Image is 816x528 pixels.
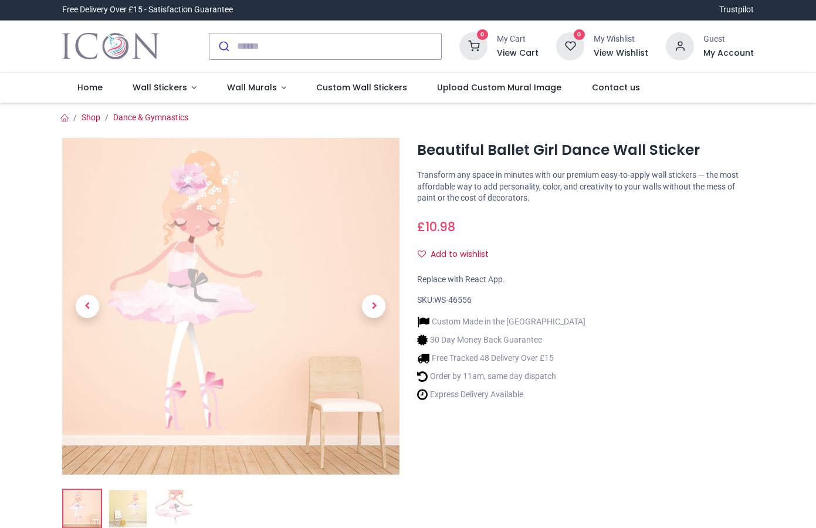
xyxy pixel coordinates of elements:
[418,250,426,258] i: Add to wishlist
[417,245,499,265] button: Add to wishlistAdd to wishlist
[477,29,488,40] sup: 0
[417,316,585,328] li: Custom Made in the [GEOGRAPHIC_DATA]
[417,170,754,204] p: Transform any space in minutes with our premium easy-to-apply wall stickers — the most affordable...
[592,82,640,93] span: Contact us
[117,73,212,103] a: Wall Stickers
[316,82,407,93] span: Custom Wall Stickers
[63,490,101,527] img: Beautiful Ballet Girl Dance Wall Sticker
[417,334,585,346] li: 30 Day Money Back Guarantee
[417,370,585,383] li: Order by 11am, same day dispatch
[417,388,585,401] li: Express Delivery Available
[703,33,754,45] div: Guest
[155,490,192,527] img: WS-46556-03
[212,73,302,103] a: Wall Murals
[77,82,103,93] span: Home
[227,82,277,93] span: Wall Murals
[497,33,539,45] div: My Cart
[459,40,487,50] a: 0
[362,295,385,318] span: Next
[703,48,754,59] a: My Account
[556,40,584,50] a: 0
[594,48,648,59] a: View Wishlist
[109,490,147,527] img: WS-46556-02
[113,113,188,122] a: Dance & Gymnastics
[497,48,539,59] a: View Cart
[434,295,472,304] span: WS-46556
[417,295,754,306] div: SKU:
[62,138,399,475] img: Beautiful Ballet Girl Dance Wall Sticker
[62,188,113,424] a: Previous
[417,140,754,160] h1: Beautiful Ballet Girl Dance Wall Sticker
[62,30,159,63] img: Icon Wall Stickers
[76,295,99,318] span: Previous
[209,33,237,59] button: Submit
[574,29,585,40] sup: 0
[133,82,187,93] span: Wall Stickers
[594,33,648,45] div: My Wishlist
[62,4,233,16] div: Free Delivery Over £15 - Satisfaction Guarantee
[425,218,455,235] span: 10.98
[417,352,585,364] li: Free Tracked 48 Delivery Over £15
[82,113,100,122] a: Shop
[417,274,754,286] div: Replace with React App.
[719,4,754,16] a: Trustpilot
[437,82,561,93] span: Upload Custom Mural Image
[62,30,159,63] a: Logo of Icon Wall Stickers
[417,218,455,235] span: £
[348,188,399,424] a: Next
